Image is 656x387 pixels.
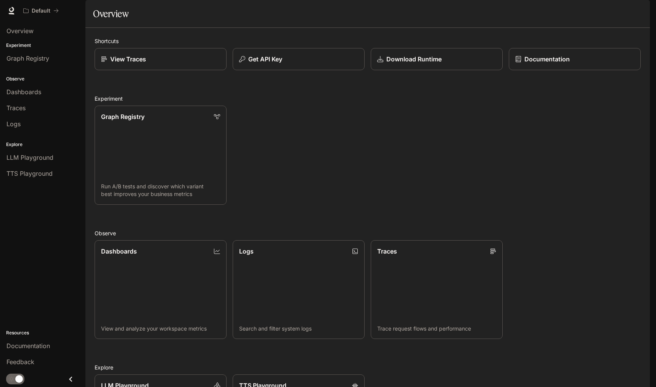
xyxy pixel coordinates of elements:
p: Search and filter system logs [239,325,358,332]
p: Documentation [524,55,570,64]
h2: Experiment [95,95,641,103]
p: Dashboards [101,247,137,256]
button: All workspaces [20,3,62,18]
a: DashboardsView and analyze your workspace metrics [95,240,227,339]
a: Download Runtime [371,48,503,70]
p: View Traces [110,55,146,64]
p: Graph Registry [101,112,145,121]
h1: Overview [93,6,129,21]
p: Logs [239,247,254,256]
p: Traces [377,247,397,256]
a: LogsSearch and filter system logs [233,240,365,339]
a: Documentation [509,48,641,70]
button: Get API Key [233,48,365,70]
a: Graph RegistryRun A/B tests and discover which variant best improves your business metrics [95,106,227,205]
p: Trace request flows and performance [377,325,496,332]
h2: Shortcuts [95,37,641,45]
p: Download Runtime [386,55,442,64]
p: Run A/B tests and discover which variant best improves your business metrics [101,183,220,198]
h2: Explore [95,363,641,371]
p: View and analyze your workspace metrics [101,325,220,332]
p: Get API Key [248,55,282,64]
a: TracesTrace request flows and performance [371,240,503,339]
a: View Traces [95,48,227,70]
p: Default [32,8,50,14]
h2: Observe [95,229,641,237]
